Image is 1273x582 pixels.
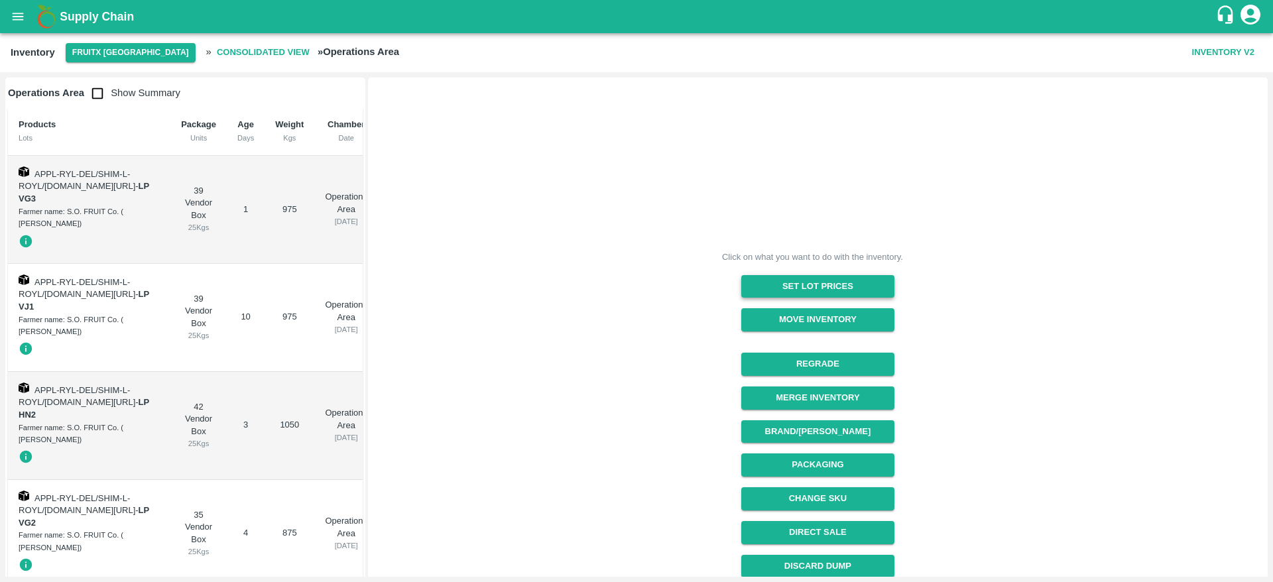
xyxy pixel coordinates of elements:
img: box [19,274,29,285]
div: customer-support [1215,5,1239,29]
b: » Operations Area [318,46,399,57]
button: Brand/[PERSON_NAME] [741,420,894,443]
p: Operations Area [325,299,367,323]
span: 875 [282,528,297,538]
span: - [19,289,149,312]
button: Merge Inventory [741,386,894,410]
span: - [19,181,149,204]
p: Operations Area [325,407,367,432]
div: 25 Kgs [181,221,216,233]
div: 42 Vendor Box [181,401,216,450]
button: Packaging [741,453,894,477]
img: box [19,491,29,501]
b: Chamber [328,119,365,129]
button: open drawer [3,1,33,32]
div: [DATE] [325,323,367,335]
button: Regrade [741,353,894,376]
td: 3 [227,372,265,480]
span: - [19,505,149,528]
div: Farmer name: S.O. FRUIT Co. ( [PERSON_NAME]) [19,205,160,230]
b: Supply Chain [60,10,134,23]
div: Units [181,132,216,144]
img: box [19,166,29,177]
div: Farmer name: S.O. FRUIT Co. ( [PERSON_NAME]) [19,422,160,446]
div: 35 Vendor Box [181,509,216,558]
span: APPL-RYL-DEL/SHIM-L-ROYL/[DOMAIN_NAME][URL] [19,493,135,516]
p: Operations Area [325,515,367,540]
td: 10 [227,264,265,372]
div: 39 Vendor Box [181,293,216,342]
b: Consolidated View [217,45,310,60]
span: APPL-RYL-DEL/SHIM-L-ROYL/[DOMAIN_NAME][URL] [19,385,135,408]
strong: LP VG3 [19,181,149,204]
b: Age [237,119,254,129]
span: 975 [282,204,297,214]
button: Discard Dump [741,555,894,578]
strong: LP VG2 [19,505,149,528]
div: [DATE] [325,540,367,552]
span: 975 [282,312,297,321]
div: [DATE] [325,432,367,443]
img: logo [33,3,60,30]
b: Products [19,119,56,129]
b: Inventory [11,47,55,58]
div: Click on what you want to do with the inventory. [722,251,903,264]
div: Farmer name: S.O. FRUIT Co. ( [PERSON_NAME]) [19,529,160,553]
div: 25 Kgs [181,329,216,341]
div: Farmer name: S.O. FRUIT Co. ( [PERSON_NAME]) [19,314,160,338]
h2: » [206,41,399,64]
a: Supply Chain [60,7,1215,26]
button: Change SKU [741,487,894,510]
strong: LP HN2 [19,397,149,420]
span: Show Summary [84,87,180,98]
div: Lots [19,132,160,144]
span: APPL-RYL-DEL/SHIM-L-ROYL/[DOMAIN_NAME][URL] [19,169,135,192]
span: Consolidated View [212,41,315,64]
div: Date [325,132,367,144]
div: 25 Kgs [181,546,216,557]
div: Kgs [275,132,304,144]
td: 1 [227,156,265,264]
span: APPL-RYL-DEL/SHIM-L-ROYL/[DOMAIN_NAME][URL] [19,277,135,300]
div: 25 Kgs [181,437,216,449]
div: [DATE] [325,215,367,227]
b: Package [181,119,216,129]
button: Inventory V2 [1187,41,1260,64]
strong: LP VJ1 [19,289,149,312]
img: box [19,382,29,393]
span: 1050 [280,420,299,430]
p: Operations Area [325,191,367,215]
div: account of current user [1239,3,1262,30]
button: Direct Sale [741,521,894,544]
b: Operations Area [8,87,84,98]
button: Move Inventory [741,308,894,331]
button: Select DC [66,43,196,62]
b: Weight [275,119,304,129]
div: 39 Vendor Box [181,185,216,234]
button: Set Lot Prices [741,275,894,298]
div: Days [237,132,254,144]
span: - [19,397,149,420]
